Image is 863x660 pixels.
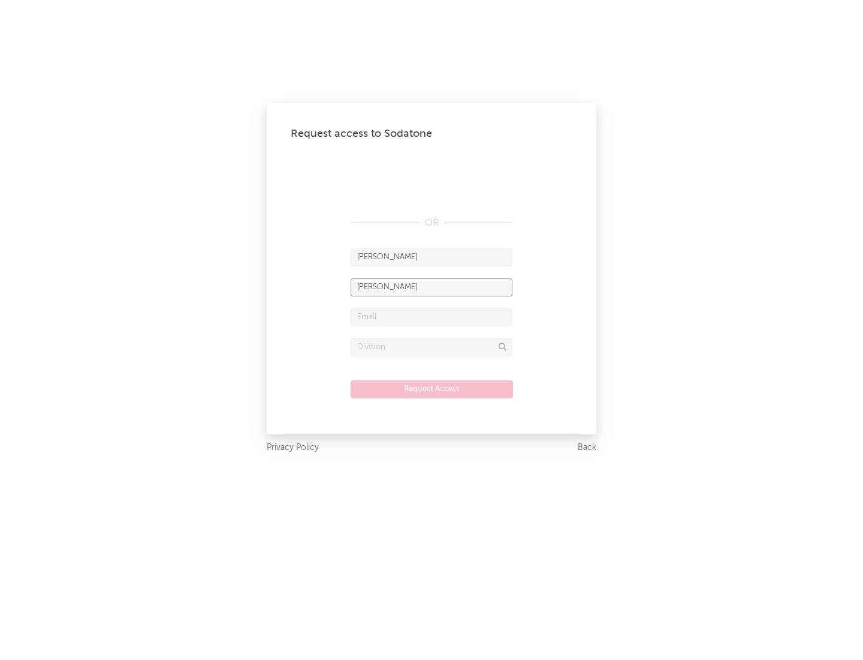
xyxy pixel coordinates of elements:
[351,278,512,296] input: Last Name
[351,380,513,398] button: Request Access
[351,308,512,326] input: Email
[351,338,512,356] input: Division
[578,440,596,455] a: Back
[267,440,319,455] a: Privacy Policy
[291,127,572,141] div: Request access to Sodatone
[351,216,512,230] div: OR
[351,248,512,266] input: First Name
